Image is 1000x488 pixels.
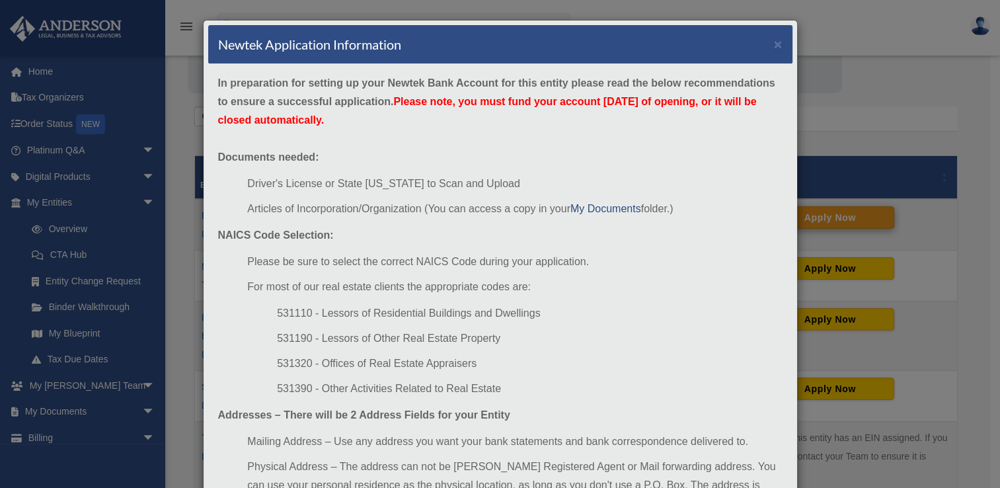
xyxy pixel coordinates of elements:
[570,203,641,214] a: My Documents
[218,229,334,241] strong: NAICS Code Selection:
[218,96,757,126] span: Please note, you must fund your account [DATE] of opening, or it will be closed automatically.
[277,304,782,323] li: 531110 - Lessors of Residential Buildings and Dwellings
[247,200,782,218] li: Articles of Incorporation/Organization (You can access a copy in your folder.)
[218,409,510,421] strong: Addresses – There will be 2 Address Fields for your Entity
[218,151,319,163] strong: Documents needed:
[247,253,782,271] li: Please be sure to select the correct NAICS Code during your application.
[218,77,775,126] strong: In preparation for setting up your Newtek Bank Account for this entity please read the below reco...
[247,175,782,193] li: Driver's License or State [US_STATE] to Scan and Upload
[774,37,783,51] button: ×
[247,432,782,451] li: Mailing Address – Use any address you want your bank statements and bank correspondence delivered...
[277,329,782,348] li: 531190 - Lessors of Other Real Estate Property
[277,380,782,398] li: 531390 - Other Activities Related to Real Estate
[218,35,401,54] h4: Newtek Application Information
[247,278,782,296] li: For most of our real estate clients the appropriate codes are:
[277,354,782,373] li: 531320 - Offices of Real Estate Appraisers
